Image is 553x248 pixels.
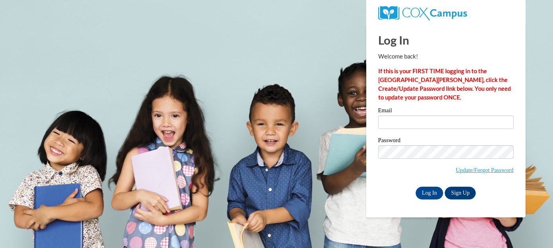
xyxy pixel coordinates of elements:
label: Password [378,137,514,145]
p: Welcome back! [378,52,514,61]
a: Update/Forgot Password [455,167,513,173]
img: COX Campus [378,6,467,20]
h1: Log In [378,32,514,48]
a: COX Campus [378,9,467,16]
strong: If this is your FIRST TIME logging in to the [GEOGRAPHIC_DATA][PERSON_NAME], click the Create/Upd... [378,68,511,101]
a: Sign Up [445,187,476,199]
input: Log In [416,187,444,199]
label: Email [378,107,514,115]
